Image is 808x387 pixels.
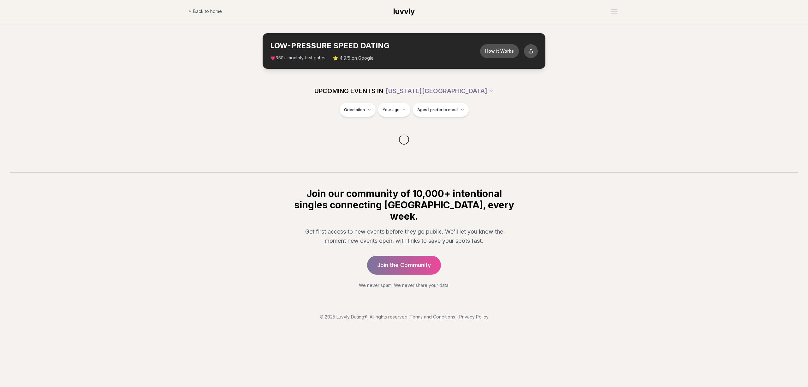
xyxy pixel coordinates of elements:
[344,107,365,112] span: Orientation
[459,314,489,319] a: Privacy Policy
[193,8,222,15] span: Back to home
[456,314,458,319] span: |
[270,41,480,51] h2: LOW-PRESSURE SPEED DATING
[367,256,441,275] a: Join the Community
[270,55,325,61] span: 💗 + monthly first dates
[413,103,469,117] button: Ages I prefer to meet
[314,86,383,95] span: UPCOMING EVENTS IN
[393,7,415,16] span: luvvly
[410,314,455,319] a: Terms and Conditions
[293,282,515,289] p: We never spam. We never share your data.
[383,107,400,112] span: Your age
[298,227,510,246] p: Get first access to new events before they go public. We'll let you know the moment new events op...
[276,56,283,61] span: 360
[293,188,515,222] h2: Join our community of 10,000+ intentional singles connecting [GEOGRAPHIC_DATA], every week.
[378,103,410,117] button: Your age
[393,6,415,16] a: luvvly
[188,5,222,18] a: Back to home
[386,84,494,98] button: [US_STATE][GEOGRAPHIC_DATA]
[609,7,620,16] button: Open menu
[480,44,519,58] button: How it Works
[417,107,458,112] span: Ages I prefer to meet
[333,55,374,61] span: ⭐ 4.9/5 on Google
[340,103,376,117] button: Orientation
[5,314,803,320] p: © 2025 Luvvly Dating®. All rights reserved.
